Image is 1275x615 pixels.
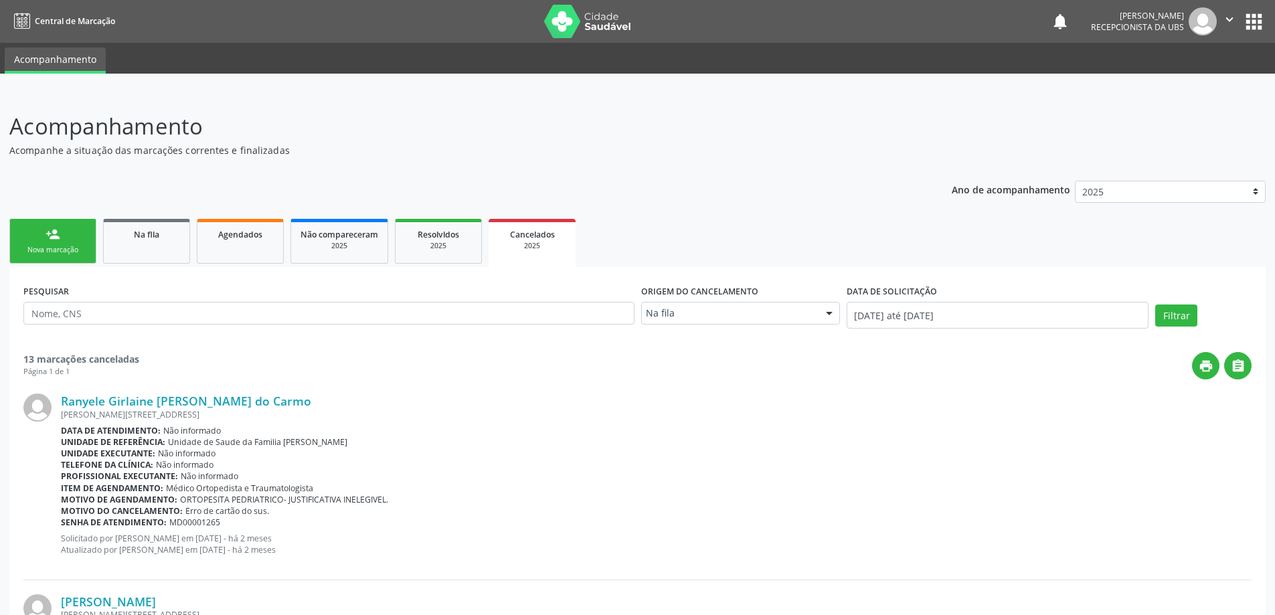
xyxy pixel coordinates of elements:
b: Profissional executante: [61,470,178,482]
input: Selecione um intervalo [847,302,1149,329]
span: Central de Marcação [35,15,115,27]
label: PESQUISAR [23,281,69,302]
button: notifications [1051,12,1070,31]
b: Unidade de referência: [61,436,165,448]
b: Item de agendamento: [61,482,163,494]
p: Ano de acompanhamento [952,181,1070,197]
input: Nome, CNS [23,302,634,325]
div: 2025 [301,241,378,251]
div: [PERSON_NAME] [1091,10,1184,21]
span: Não informado [156,459,214,470]
a: Acompanhamento [5,48,106,74]
strong: 13 marcações canceladas [23,353,139,365]
span: Recepcionista da UBS [1091,21,1184,33]
p: Acompanhe a situação das marcações correntes e finalizadas [9,143,889,157]
b: Unidade executante: [61,448,155,459]
button:  [1224,352,1252,379]
span: Não informado [158,448,216,459]
label: DATA DE SOLICITAÇÃO [847,281,937,302]
i:  [1231,359,1246,373]
img: img [23,393,52,422]
b: Motivo de agendamento: [61,494,177,505]
button: Filtrar [1155,304,1197,327]
b: Senha de atendimento: [61,517,167,528]
button: apps [1242,10,1266,33]
span: ORTOPESITA PEDRIATRICO- JUSTIFICATIVA INELEGIVEL. [180,494,388,505]
span: Erro de cartão do sus. [185,505,269,517]
div: 2025 [405,241,472,251]
b: Telefone da clínica: [61,459,153,470]
span: Unidade de Saude da Familia [PERSON_NAME] [168,436,347,448]
div: Página 1 de 1 [23,366,139,377]
div: person_add [46,227,60,242]
img: img [1189,7,1217,35]
div: [PERSON_NAME][STREET_ADDRESS] [61,409,1252,420]
b: Motivo do cancelamento: [61,505,183,517]
span: Na fila [646,306,813,320]
span: MD00001265 [169,517,220,528]
b: Data de atendimento: [61,425,161,436]
label: Origem do cancelamento [641,281,758,302]
span: Não compareceram [301,229,378,240]
i:  [1222,12,1237,27]
p: Solicitado por [PERSON_NAME] em [DATE] - há 2 meses Atualizado por [PERSON_NAME] em [DATE] - há 2... [61,533,1252,555]
span: Não informado [181,470,238,482]
a: Central de Marcação [9,10,115,32]
div: 2025 [498,241,566,251]
span: Na fila [134,229,159,240]
span: Não informado [163,425,221,436]
a: Ranyele Girlaine [PERSON_NAME] do Carmo [61,393,311,408]
button: print [1192,352,1219,379]
span: Agendados [218,229,262,240]
button:  [1217,7,1242,35]
a: [PERSON_NAME] [61,594,156,609]
span: Médico Ortopedista e Traumatologista [166,482,313,494]
div: Nova marcação [19,245,86,255]
span: Resolvidos [418,229,459,240]
i: print [1199,359,1213,373]
p: Acompanhamento [9,110,889,143]
span: Cancelados [510,229,555,240]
